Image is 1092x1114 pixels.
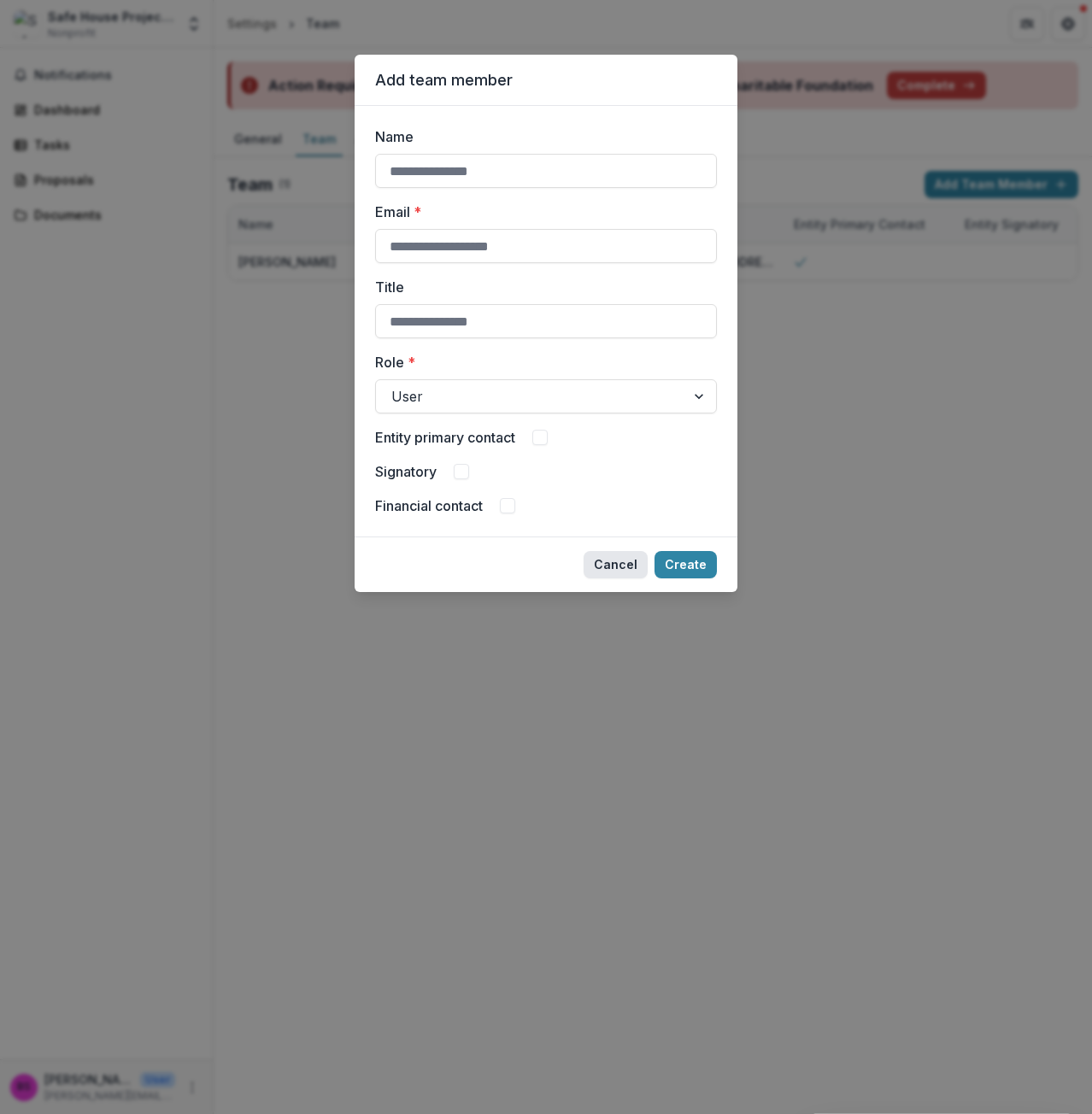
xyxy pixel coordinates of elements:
[375,277,707,297] label: Title
[375,352,707,372] label: Role
[355,55,737,106] header: Add team member
[584,551,648,578] button: Cancel
[655,551,717,578] button: Create
[375,461,437,482] label: Signatory
[375,126,707,147] label: Name
[375,495,483,516] label: Financial contact
[375,202,707,222] label: Email
[375,427,515,448] label: Entity primary contact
